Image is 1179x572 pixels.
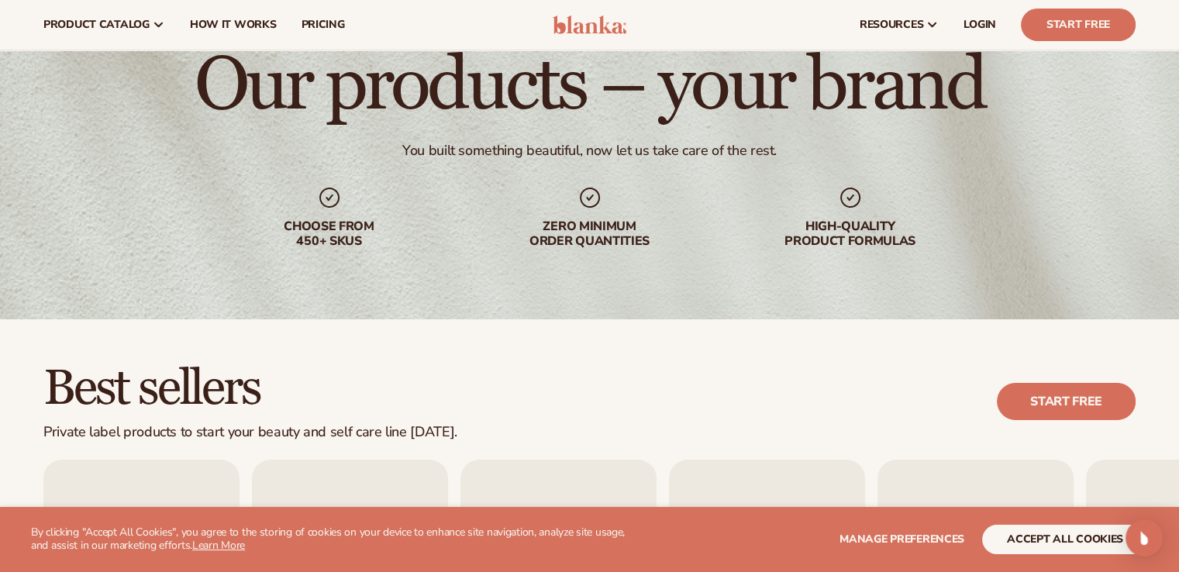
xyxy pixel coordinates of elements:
h2: Best sellers [43,363,457,415]
a: Learn More [192,538,245,553]
span: product catalog [43,19,150,31]
button: accept all cookies [982,525,1148,554]
span: resources [860,19,923,31]
div: You built something beautiful, now let us take care of the rest. [402,142,777,160]
span: pricing [301,19,344,31]
span: How It Works [190,19,277,31]
div: Zero minimum order quantities [491,219,689,249]
span: Manage preferences [839,532,964,546]
span: LOGIN [964,19,996,31]
img: logo [553,16,626,34]
div: Private label products to start your beauty and self care line [DATE]. [43,424,457,441]
button: Manage preferences [839,525,964,554]
h1: Our products – your brand [195,49,984,123]
div: Open Intercom Messenger [1126,519,1163,556]
a: Start Free [1021,9,1136,41]
p: By clicking "Accept All Cookies", you agree to the storing of cookies on your device to enhance s... [31,526,643,553]
div: Choose from 450+ Skus [230,219,429,249]
div: High-quality product formulas [751,219,950,249]
a: Start free [997,383,1136,420]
